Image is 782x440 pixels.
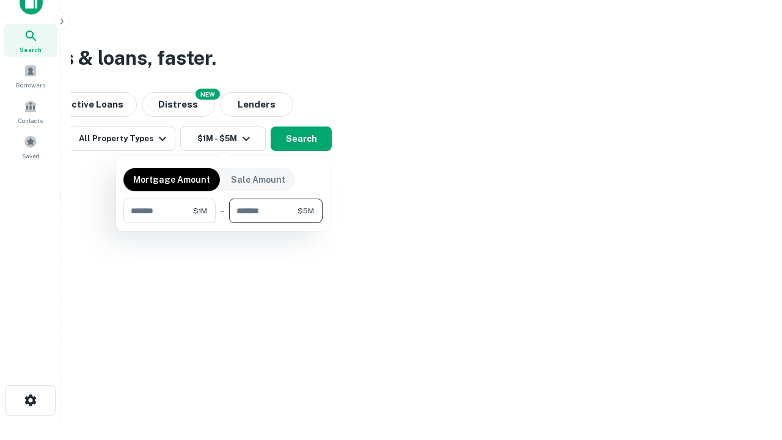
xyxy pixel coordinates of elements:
[133,173,210,186] p: Mortgage Amount
[721,342,782,401] iframe: Chat Widget
[221,199,224,223] div: -
[231,173,285,186] p: Sale Amount
[298,205,314,216] span: $5M
[193,205,207,216] span: $1M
